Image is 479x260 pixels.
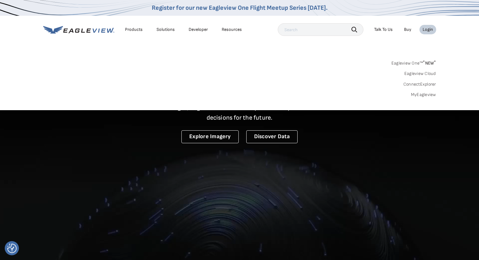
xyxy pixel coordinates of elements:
[125,27,143,32] div: Products
[152,4,328,12] a: Register for our new Eagleview One Flight Meetup Series [DATE].
[411,92,436,98] a: MyEagleview
[222,27,242,32] div: Resources
[246,130,298,143] a: Discover Data
[278,23,363,36] input: Search
[391,59,436,66] a: Eagleview One™*NEW*
[423,27,433,32] div: Login
[404,27,411,32] a: Buy
[404,71,436,76] a: Eagleview Cloud
[403,82,436,87] a: ConnectExplorer
[181,130,239,143] a: Explore Imagery
[7,244,17,253] button: Consent Preferences
[423,60,436,66] span: NEW
[189,27,208,32] a: Developer
[7,244,17,253] img: Revisit consent button
[374,27,393,32] div: Talk To Us
[157,27,175,32] div: Solutions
